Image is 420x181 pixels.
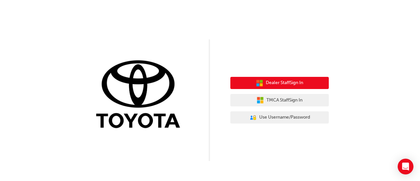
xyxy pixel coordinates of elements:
[266,79,303,87] span: Dealer Staff Sign In
[91,59,190,131] img: Trak
[230,77,329,89] button: Dealer StaffSign In
[230,94,329,106] button: TMCA StaffSign In
[230,111,329,124] button: Use Username/Password
[398,159,413,174] div: Open Intercom Messenger
[259,114,310,121] span: Use Username/Password
[266,97,303,104] span: TMCA Staff Sign In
